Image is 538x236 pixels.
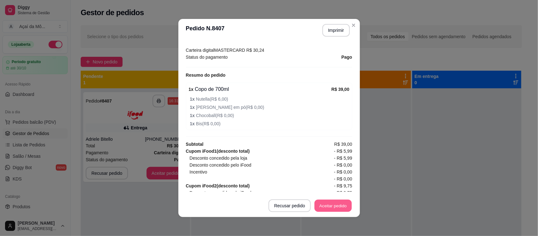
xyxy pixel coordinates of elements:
[190,96,350,103] span: Nutella ( R$ 6,00 )
[190,97,196,102] strong: 1 x
[186,149,250,154] strong: Cupom iFood 1 (desconto total)
[269,199,311,212] button: Recusar pedido
[190,105,196,110] strong: 1 x
[334,148,352,155] span: - R$ 5,99
[245,48,264,53] span: R$ 30,24
[190,113,196,118] strong: 1 x
[322,24,350,37] button: Imprimir
[190,189,252,196] span: Desconto concedido pelo iFood
[190,104,350,111] span: [PERSON_NAME] em pó ( R$ 0,00 )
[186,54,228,61] span: Status do pagamento
[349,20,359,30] button: Close
[186,24,225,37] h3: Pedido N. 8407
[334,141,352,148] span: R$ 39,00
[186,142,204,147] strong: Subtotal
[186,73,226,78] strong: Resumo do pedido
[334,155,352,162] span: - R$ 5,99
[190,155,247,162] span: Desconto concedido pela loja
[190,120,350,127] span: Bis ( R$ 0,00 )
[190,162,252,168] span: Desconto concedido pelo iFood
[332,87,350,92] strong: R$ 39,00
[190,168,207,175] span: Incentivo
[190,112,350,119] span: Chocoball ( R$ 0,00 )
[190,121,196,126] strong: 1 x
[334,162,352,168] span: - R$ 0,00
[334,168,352,175] span: - R$ 0,00
[341,55,352,60] strong: Pago
[315,200,352,212] button: Aceitar pedido
[189,86,332,93] div: Copo de 700ml
[189,87,194,92] strong: 1 x
[186,183,250,188] strong: Cupom iFood 2 (desconto total)
[334,175,352,182] span: - R$ 0,00
[186,48,245,53] span: Carteira digital MASTERCARD
[334,189,352,196] span: - R$ 9,75
[334,182,352,189] span: - R$ 9,75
